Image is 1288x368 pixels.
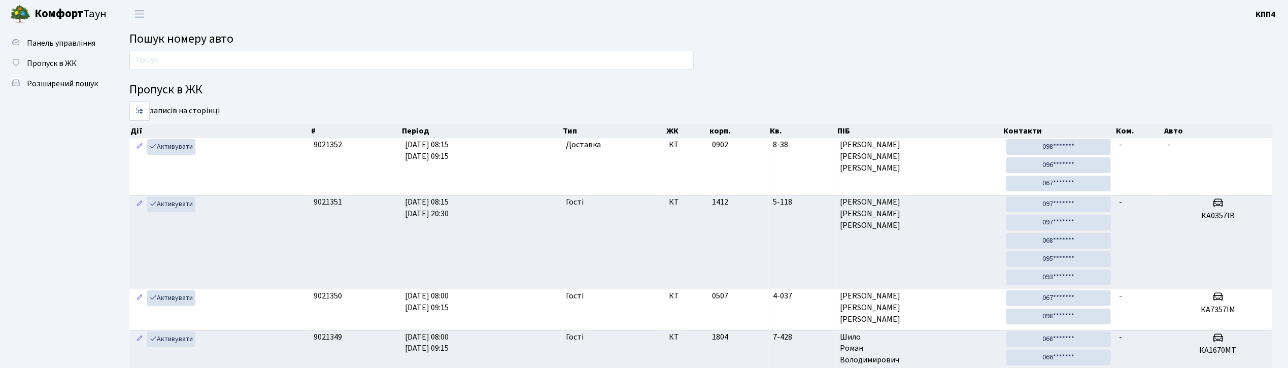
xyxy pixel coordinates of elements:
span: КТ [669,331,704,343]
select: записів на сторінці [129,102,150,121]
th: корп. [708,124,769,138]
th: Тип [562,124,666,138]
span: - [1119,290,1122,302]
h5: КА7357ІМ [1167,305,1269,315]
span: 1412 [712,196,728,208]
a: Редагувати [133,139,146,155]
a: Редагувати [133,196,146,212]
span: Шило Роман Володимирович [840,331,998,366]
h5: КА1670МТ [1167,346,1269,355]
h5: КА0357ІВ [1167,211,1269,221]
span: [PERSON_NAME] [PERSON_NAME] [PERSON_NAME] [840,290,998,325]
th: ПІБ [836,124,1003,138]
a: Редагувати [133,331,146,347]
a: Панель управління [5,33,107,53]
span: 9021351 [314,196,343,208]
span: - [1119,331,1122,343]
span: Панель управління [27,38,95,49]
span: 8-38 [773,139,832,151]
a: Активувати [147,139,195,155]
img: logo.png [10,4,30,24]
button: Переключити навігацію [127,6,152,22]
span: 9021350 [314,290,343,302]
a: Активувати [147,331,195,347]
th: Ком. [1115,124,1164,138]
span: [DATE] 08:00 [DATE] 09:15 [405,331,449,354]
span: 5-118 [773,196,832,208]
span: [DATE] 08:15 [DATE] 20:30 [405,196,449,219]
span: - [1119,196,1122,208]
a: Активувати [147,290,195,306]
span: Гості [566,196,584,208]
span: [DATE] 08:15 [DATE] 09:15 [405,139,449,162]
a: Редагувати [133,290,146,306]
span: 7-428 [773,331,832,343]
a: Пропуск в ЖК [5,53,107,74]
a: КПП4 [1256,8,1276,20]
a: Розширений пошук [5,74,107,94]
th: Контакти [1003,124,1115,138]
span: - [1119,139,1122,150]
span: [PERSON_NAME] [PERSON_NAME] [PERSON_NAME] [840,196,998,231]
span: Гості [566,331,584,343]
span: Гості [566,290,584,302]
span: 0902 [712,139,728,150]
span: Таун [35,6,107,23]
span: 0507 [712,290,728,302]
span: - [1167,139,1170,150]
span: 1804 [712,331,728,343]
input: Пошук [129,51,694,70]
span: КТ [669,139,704,151]
span: КТ [669,290,704,302]
th: Період [401,124,562,138]
span: КТ [669,196,704,208]
span: [DATE] 08:00 [DATE] 09:15 [405,290,449,313]
b: КПП4 [1256,9,1276,20]
h4: Пропуск в ЖК [129,83,1273,97]
a: Активувати [147,196,195,212]
span: 4-037 [773,290,832,302]
th: Кв. [769,124,836,138]
span: Розширений пошук [27,78,98,89]
span: Доставка [566,139,601,151]
th: ЖК [665,124,708,138]
span: [PERSON_NAME] [PERSON_NAME] [PERSON_NAME] [840,139,998,174]
span: 9021349 [314,331,343,343]
th: # [310,124,401,138]
label: записів на сторінці [129,102,220,121]
span: Пропуск в ЖК [27,58,77,69]
th: Дії [129,124,310,138]
span: Пошук номеру авто [129,30,233,48]
span: 9021352 [314,139,343,150]
th: Авто [1164,124,1273,138]
b: Комфорт [35,6,83,22]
